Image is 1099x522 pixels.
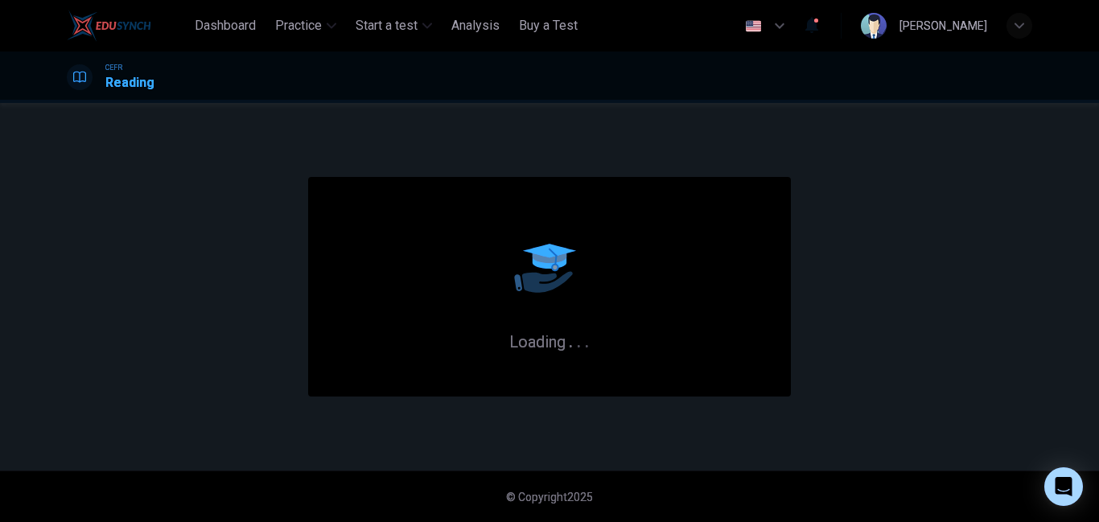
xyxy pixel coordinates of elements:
[105,62,122,73] span: CEFR
[568,327,574,353] h6: .
[195,16,256,35] span: Dashboard
[512,11,584,40] button: Buy a Test
[349,11,438,40] button: Start a test
[509,331,590,351] h6: Loading
[451,16,500,35] span: Analysis
[519,16,578,35] span: Buy a Test
[743,20,764,32] img: en
[67,10,188,42] a: ELTC logo
[188,11,262,40] button: Dashboard
[899,16,987,35] div: [PERSON_NAME]
[1044,467,1083,506] div: Open Intercom Messenger
[445,11,506,40] button: Analysis
[576,327,582,353] h6: .
[269,11,343,40] button: Practice
[861,13,887,39] img: Profile picture
[275,16,322,35] span: Practice
[506,491,593,504] span: © Copyright 2025
[105,73,154,92] h1: Reading
[67,10,151,42] img: ELTC logo
[356,16,418,35] span: Start a test
[584,327,590,353] h6: .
